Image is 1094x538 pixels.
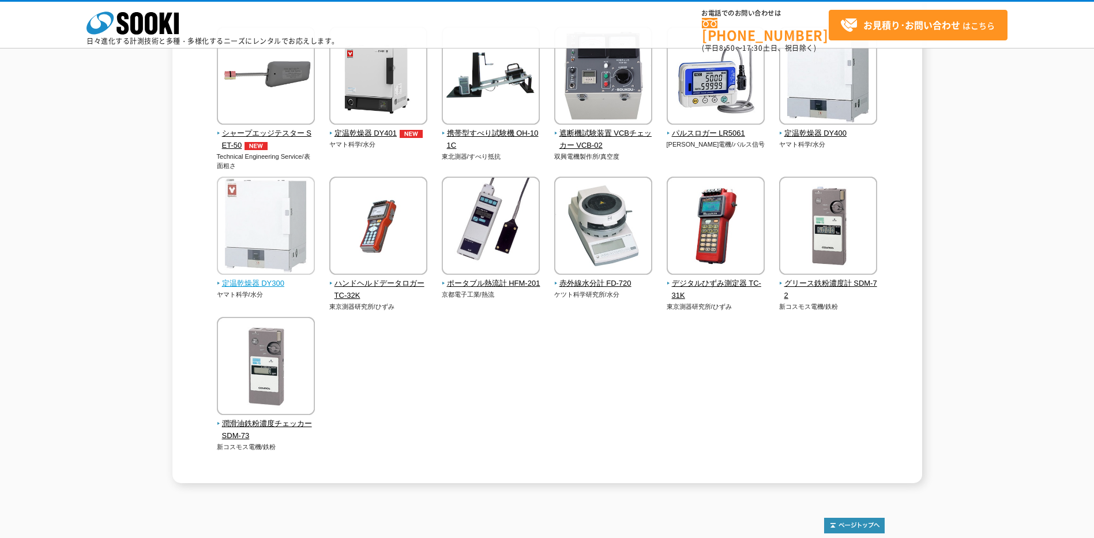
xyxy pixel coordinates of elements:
a: 定温乾燥器 DY400 [779,117,878,140]
p: ケツト科学研究所/水分 [554,290,653,300]
img: パルスロガー LR5061 [667,27,765,128]
p: 京都電子工業/熱流 [442,290,540,300]
p: [PERSON_NAME]電機/パルス信号 [667,140,765,150]
span: ハンドヘルドデータロガー TC-32K [329,278,428,302]
img: 遮断機試験装置 VCBチェッカー VCB-02 [554,27,652,128]
p: 東京測器研究所/ひずみ [667,302,765,312]
a: お見積り･お問い合わせはこちら [829,10,1007,40]
span: 携帯型すべり試験機 OH-101C [442,128,540,152]
span: 赤外線水分計 FD-720 [554,278,653,290]
p: 東北測器/すべり抵抗 [442,152,540,162]
p: 日々進化する計測技術と多種・多様化するニーズにレンタルでお応えします。 [87,38,339,44]
span: 遮断機試験装置 VCBチェッカー VCB-02 [554,128,653,152]
img: ポータブル熱流計 HFM-201 [442,177,540,278]
span: 8:50 [719,43,735,53]
img: シャープエッジテスター SET-50 [217,27,315,128]
img: 携帯型すべり試験機 OH-101C [442,27,540,128]
img: ハンドヘルドデータロガー TC-32K [329,177,427,278]
span: デジタルひずみ測定器 TC-31K [667,278,765,302]
span: はこちら [840,17,995,34]
img: 潤滑油鉄粉濃度チェッカー SDM-73 [217,317,315,418]
p: ヤマト科学/水分 [329,140,428,150]
p: 新コスモス電機/鉄粉 [779,302,878,312]
span: 定温乾燥器 DY300 [217,278,315,290]
span: グリース鉄粉濃度計 SDM-72 [779,278,878,302]
a: パルスロガー LR5061 [667,117,765,140]
a: 潤滑油鉄粉濃度チェッカー SDM-73 [217,407,315,442]
a: ハンドヘルドデータロガー TC-32K [329,267,428,301]
img: 定温乾燥器 DY300 [217,177,315,278]
img: NEW [397,130,426,138]
a: 携帯型すべり試験機 OH-101C [442,117,540,151]
a: 定温乾燥器 DY300 [217,267,315,290]
img: 赤外線水分計 FD-720 [554,177,652,278]
a: 赤外線水分計 FD-720 [554,267,653,290]
span: (平日 ～ 土日、祝日除く) [702,43,816,53]
p: Technical Engineering Service/表面粗さ [217,152,315,171]
p: 双興電機製作所/真空度 [554,152,653,162]
span: お電話でのお問い合わせは [702,10,829,17]
span: パルスロガー LR5061 [667,128,765,140]
img: 定温乾燥器 DY400 [779,27,877,128]
p: ヤマト科学/水分 [217,290,315,300]
p: 東京測器研究所/ひずみ [329,302,428,312]
a: グリース鉄粉濃度計 SDM-72 [779,267,878,301]
span: 潤滑油鉄粉濃度チェッカー SDM-73 [217,418,315,442]
img: NEW [242,142,270,150]
img: グリース鉄粉濃度計 SDM-72 [779,177,877,278]
a: 遮断機試験装置 VCBチェッカー VCB-02 [554,117,653,151]
a: シャープエッジテスター SET-50NEW [217,117,315,151]
a: ポータブル熱流計 HFM-201 [442,267,540,290]
img: 定温乾燥器 DY401 [329,27,427,128]
a: デジタルひずみ測定器 TC-31K [667,267,765,301]
a: 定温乾燥器 DY401NEW [329,117,428,140]
span: シャープエッジテスター SET-50 [217,128,315,152]
span: 定温乾燥器 DY401 [329,128,428,140]
span: ポータブル熱流計 HFM-201 [442,278,540,290]
img: デジタルひずみ測定器 TC-31K [667,177,765,278]
span: 定温乾燥器 DY400 [779,128,878,140]
img: トップページへ [824,518,885,533]
a: [PHONE_NUMBER] [702,18,829,42]
strong: お見積り･お問い合わせ [863,18,960,32]
span: 17:30 [742,43,763,53]
p: 新コスモス電機/鉄粉 [217,442,315,452]
p: ヤマト科学/水分 [779,140,878,150]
